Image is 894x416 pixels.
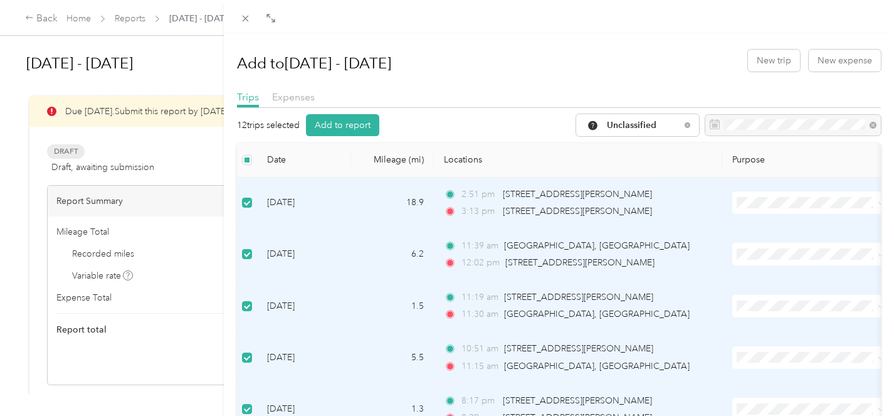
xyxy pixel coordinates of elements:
span: [STREET_ADDRESS][PERSON_NAME] [503,189,652,200]
span: 2:51 pm [461,188,497,201]
h1: Add to [DATE] - [DATE] [237,48,391,78]
td: [DATE] [257,280,351,332]
span: 3:13 pm [461,205,497,218]
span: [STREET_ADDRESS][PERSON_NAME] [504,292,653,302]
td: [DATE] [257,178,351,229]
p: 12 trips selected [237,119,300,132]
span: Expenses [272,91,315,103]
th: Date [257,143,351,178]
td: [DATE] [257,229,351,280]
span: [STREET_ADDRESS][PERSON_NAME] [503,206,652,216]
iframe: Everlance-gr Chat Button Frame [824,346,894,416]
button: New trip [748,50,800,72]
span: Unclassified [607,121,680,130]
th: Mileage (mi) [351,143,434,178]
th: Locations [434,143,722,178]
button: New expense [809,50,881,72]
span: 12:02 pm [461,256,500,270]
span: [STREET_ADDRESS][PERSON_NAME] [503,395,652,406]
span: 11:30 am [461,307,498,321]
td: 5.5 [351,332,434,383]
span: 11:19 am [461,291,498,304]
span: 11:39 am [461,239,498,253]
td: 1.5 [351,280,434,332]
span: 8:17 pm [461,394,497,408]
span: [GEOGRAPHIC_DATA], [GEOGRAPHIC_DATA] [504,361,690,371]
span: Trips [237,91,259,103]
button: Add to report [306,114,379,136]
span: [STREET_ADDRESS][PERSON_NAME] [504,343,653,354]
span: [STREET_ADDRESS][PERSON_NAME] [505,257,655,268]
span: [GEOGRAPHIC_DATA], [GEOGRAPHIC_DATA] [504,309,690,319]
td: 18.9 [351,178,434,229]
span: [GEOGRAPHIC_DATA], [GEOGRAPHIC_DATA] [504,240,690,251]
td: 6.2 [351,229,434,280]
span: 10:51 am [461,342,498,356]
td: [DATE] [257,332,351,383]
span: 11:15 am [461,360,498,373]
